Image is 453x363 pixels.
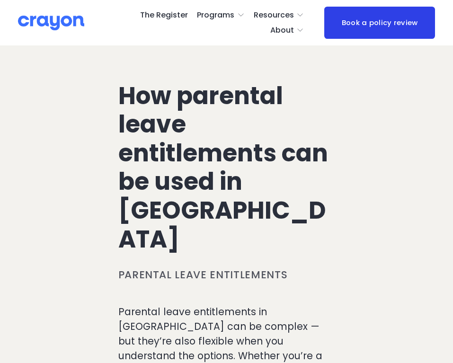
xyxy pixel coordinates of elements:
a: The Register [140,8,188,23]
a: folder dropdown [197,8,245,23]
img: Crayon [18,15,84,31]
h1: How parental leave entitlements can be used in [GEOGRAPHIC_DATA] [118,82,335,254]
a: folder dropdown [254,8,304,23]
a: folder dropdown [270,23,304,38]
a: Book a policy review [324,7,435,39]
a: Parental leave entitlements [118,267,288,282]
span: Resources [254,9,294,22]
span: About [270,24,294,37]
span: Programs [197,9,234,22]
